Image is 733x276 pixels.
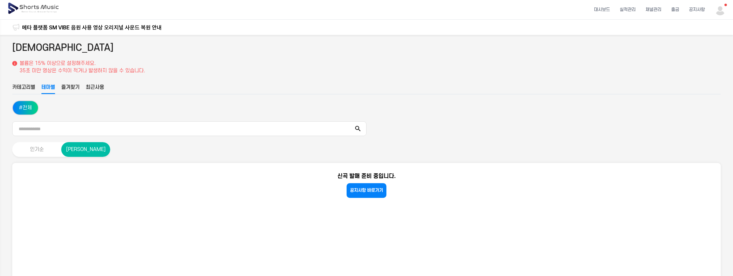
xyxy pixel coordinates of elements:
img: 설명 아이콘 [12,61,17,66]
h2: [DEMOGRAPHIC_DATA] [12,41,114,55]
button: #전체 [13,101,38,115]
button: 즐겨찾기 [61,84,80,94]
a: 공지사항 바로가기 [347,183,386,198]
button: 최근사용 [86,84,104,94]
button: 인기순 [12,142,61,157]
a: 메타 플랫폼 SM VIBE 음원 사용 영상 오리지널 사운드 복원 안내 [22,23,162,32]
img: 사용자 이미지 [715,4,726,15]
a: 대시보드 [589,2,615,18]
a: 공지사항 [684,2,710,18]
img: 알림 아이콘 [12,24,20,31]
a: 실적관리 [615,2,641,18]
button: 테마별 [41,84,55,94]
button: [PERSON_NAME] [61,142,110,157]
a: 채널관리 [641,2,666,18]
button: 카테고리별 [12,84,35,94]
a: 출금 [666,2,684,18]
p: 신곡 발매 준비 중입니다. [337,172,396,181]
p: 볼륨은 15% 이상으로 설정해주세요. 35초 미만 영상은 수익이 적거나 발생하지 않을 수 있습니다. [20,60,145,74]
